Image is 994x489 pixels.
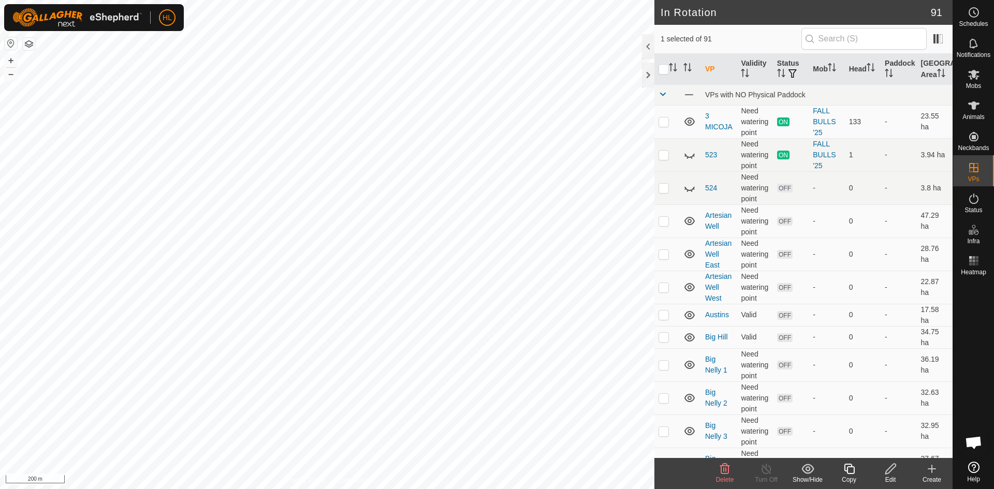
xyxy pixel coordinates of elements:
td: 17.58 ha [917,304,953,326]
th: Status [773,54,809,85]
td: - [881,448,916,481]
div: - [813,360,840,371]
td: Need watering point [737,204,772,238]
div: VPs with NO Physical Paddock [705,91,948,99]
button: + [5,54,17,67]
span: Heatmap [961,269,986,275]
th: Mob [809,54,844,85]
img: Gallagher Logo [12,8,142,27]
h2: In Rotation [661,6,931,19]
td: 23.55 ha [917,105,953,138]
a: Austins [705,310,729,319]
div: Create [911,475,953,484]
th: Head [845,54,881,85]
th: Paddock [881,54,916,85]
td: 34.75 ha [917,326,953,348]
button: Map Layers [23,38,35,50]
div: - [813,426,840,437]
div: Turn Off [745,475,787,484]
div: Open chat [958,427,989,458]
td: - [881,138,916,171]
td: Need watering point [737,171,772,204]
a: Big Hill [705,333,728,341]
td: Need watering point [737,381,772,414]
p-sorticon: Activate to sort [741,70,749,79]
span: HL [163,12,172,23]
p-sorticon: Activate to sort [777,70,785,79]
a: Privacy Policy [286,476,325,485]
td: 3.8 ha [917,171,953,204]
td: Need watering point [737,348,772,381]
a: Help [953,457,994,486]
td: 32.63 ha [917,381,953,414]
td: - [881,326,916,348]
a: Artesian Well [705,211,732,230]
span: 1 selected of 91 [661,34,801,45]
td: 22.87 ha [917,271,953,304]
td: Need watering point [737,271,772,304]
input: Search (S) [801,28,927,50]
div: Edit [870,475,911,484]
a: Big Nelly 4 [705,454,727,473]
span: OFF [777,427,793,436]
td: - [881,105,916,138]
span: OFF [777,311,793,320]
p-sorticon: Activate to sort [867,65,875,73]
div: FALL BULLS '25 [813,139,840,171]
span: VPs [968,176,979,182]
td: 0 [845,238,881,271]
span: OFF [777,333,793,342]
a: 524 [705,184,717,192]
span: Neckbands [958,145,989,151]
td: Valid [737,304,772,326]
td: Need watering point [737,138,772,171]
span: 91 [931,5,942,20]
td: 0 [845,171,881,204]
div: - [813,332,840,343]
td: - [881,204,916,238]
td: 3.94 ha [917,138,953,171]
span: OFF [777,361,793,369]
button: Reset Map [5,37,17,50]
td: 47.29 ha [917,204,953,238]
a: Big Nelly 3 [705,421,727,440]
td: 0 [845,204,881,238]
div: Show/Hide [787,475,828,484]
td: 0 [845,381,881,414]
a: Artesian Well West [705,272,732,302]
div: - [813,216,840,227]
span: OFF [777,283,793,292]
td: Need watering point [737,414,772,448]
div: FALL BULLS '25 [813,106,840,138]
a: Artesian Well East [705,239,732,269]
td: 0 [845,448,881,481]
a: 523 [705,151,717,159]
td: 36.19 ha [917,348,953,381]
button: – [5,68,17,80]
span: Help [967,476,980,482]
span: Mobs [966,83,981,89]
td: 1 [845,138,881,171]
td: - [881,348,916,381]
span: Delete [716,476,734,483]
td: Valid [737,326,772,348]
p-sorticon: Activate to sort [669,65,677,73]
td: 27.67 ha [917,448,953,481]
span: OFF [777,394,793,403]
p-sorticon: Activate to sort [937,70,945,79]
span: ON [777,117,790,126]
th: [GEOGRAPHIC_DATA] Area [917,54,953,85]
a: 3 MICOJA [705,112,733,131]
span: OFF [777,217,793,226]
span: ON [777,151,790,159]
td: - [881,271,916,304]
p-sorticon: Activate to sort [683,65,692,73]
td: - [881,381,916,414]
td: 133 [845,105,881,138]
th: Validity [737,54,772,85]
td: - [881,238,916,271]
a: Big Nelly 1 [705,355,727,374]
div: - [813,249,840,260]
div: - [813,393,840,404]
p-sorticon: Activate to sort [885,70,893,79]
